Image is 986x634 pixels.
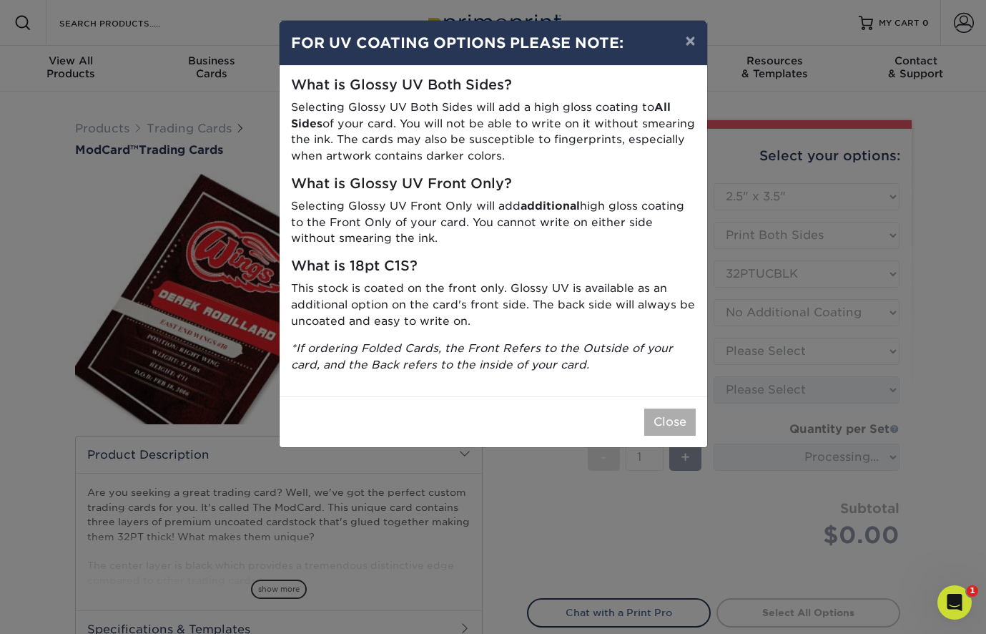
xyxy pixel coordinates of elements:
p: This stock is coated on the front only. Glossy UV is available as an additional option on the car... [291,281,696,329]
p: Selecting Glossy UV Both Sides will add a high gloss coating to of your card. You will not be abl... [291,99,696,165]
strong: additional [521,199,580,213]
p: Selecting Glossy UV Front Only will add high gloss coating to the Front Only of your card. You ca... [291,198,696,247]
strong: All Sides [291,100,671,130]
h5: What is Glossy UV Front Only? [291,176,696,192]
h4: FOR UV COATING OPTIONS PLEASE NOTE: [291,32,696,54]
h5: What is 18pt C1S? [291,258,696,275]
iframe: Intercom live chat [937,585,972,620]
i: *If ordering Folded Cards, the Front Refers to the Outside of your card, and the Back refers to t... [291,341,673,371]
h5: What is Glossy UV Both Sides? [291,77,696,94]
button: Close [644,409,696,436]
button: × [674,21,706,61]
span: 1 [967,585,978,597]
